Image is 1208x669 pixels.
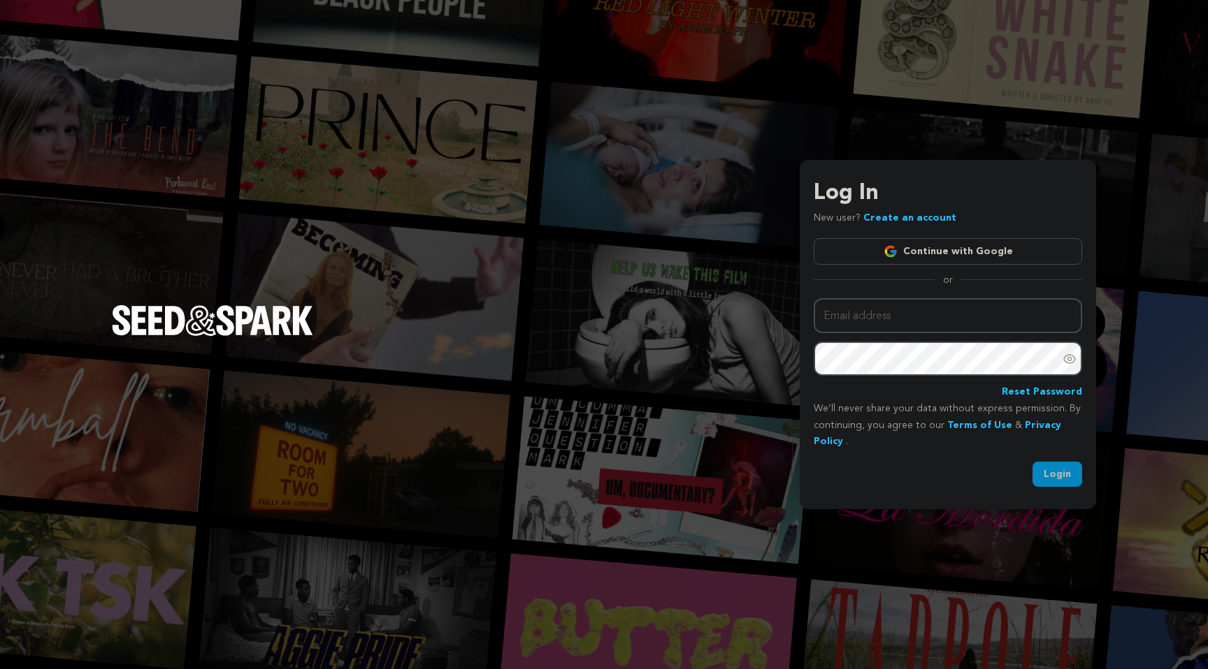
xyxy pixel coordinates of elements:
[112,305,313,336] img: Seed&Spark Logo
[814,238,1082,265] a: Continue with Google
[814,210,956,227] p: New user?
[112,305,313,364] a: Seed&Spark Homepage
[1002,384,1082,401] a: Reset Password
[1033,462,1082,487] button: Login
[1063,352,1077,366] a: Show password as plain text. Warning: this will display your password on the screen.
[814,298,1082,334] input: Email address
[863,213,956,223] a: Create an account
[884,244,898,258] img: Google logo
[814,401,1082,450] p: We’ll never share your data without express permission. By continuing, you agree to our & .
[935,273,961,287] span: or
[947,420,1012,430] a: Terms of Use
[814,177,1082,210] h3: Log In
